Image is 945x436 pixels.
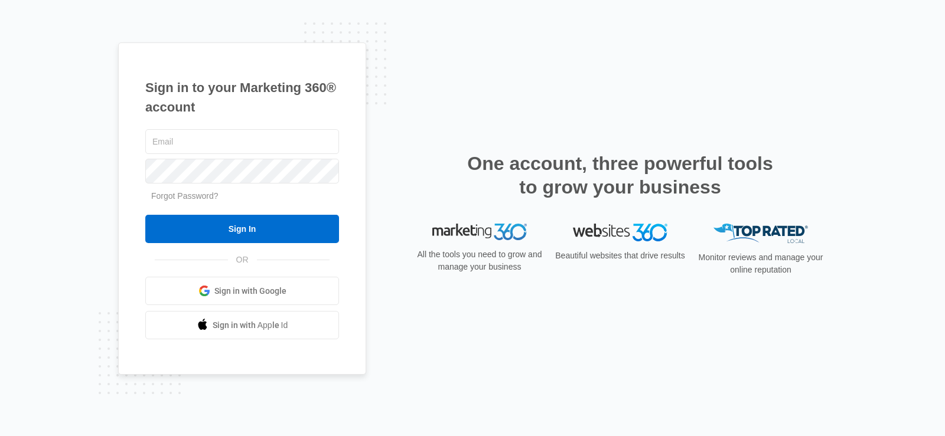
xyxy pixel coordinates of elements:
p: All the tools you need to grow and manage your business [413,248,546,273]
span: Sign in with Apple Id [213,319,288,332]
span: Sign in with Google [214,285,286,297]
img: Marketing 360 [432,224,527,240]
img: Websites 360 [573,224,667,241]
span: OR [228,254,257,266]
input: Sign In [145,215,339,243]
a: Forgot Password? [151,191,219,201]
a: Sign in with Google [145,277,339,305]
a: Sign in with Apple Id [145,311,339,339]
p: Beautiful websites that drive results [554,250,686,262]
img: Top Rated Local [713,224,808,243]
h2: One account, three powerful tools to grow your business [464,152,777,199]
input: Email [145,129,339,154]
p: Monitor reviews and manage your online reputation [695,251,827,276]
h1: Sign in to your Marketing 360® account [145,78,339,117]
